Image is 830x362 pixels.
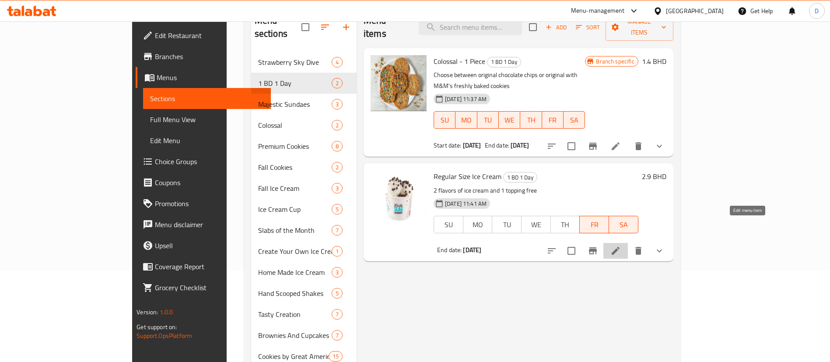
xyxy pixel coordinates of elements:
div: Create Your Own Ice Cream1 [251,241,357,262]
button: show more [649,136,670,157]
a: Edit Restaurant [136,25,271,46]
div: items [332,162,343,172]
div: items [332,204,343,214]
a: Coupons [136,172,271,193]
span: Select to update [562,137,581,155]
span: SU [438,218,460,231]
a: Menu disclaimer [136,214,271,235]
a: Coverage Report [136,256,271,277]
span: 3 [332,268,342,277]
svg: Show Choices [654,141,665,151]
button: Add section [336,17,357,38]
div: 1 BD 1 Day [258,78,332,88]
a: Upsell [136,235,271,256]
span: 7 [332,331,342,340]
span: Brownies And Cupcakes [258,330,332,341]
span: Edit Menu [150,135,264,146]
span: 2 [332,79,342,88]
span: WE [502,114,517,127]
span: 5 [332,289,342,298]
span: Slabs of the Month [258,225,332,235]
div: items [332,267,343,278]
input: search [419,20,522,35]
span: 5 [332,205,342,214]
span: 7 [332,226,342,235]
span: Branch specific [592,57,637,66]
div: Fall Cookies [258,162,332,172]
div: Brownies And Cupcakes7 [251,325,357,346]
div: Menu-management [571,6,625,16]
h6: 2.9 BHD [642,170,666,183]
a: Promotions [136,193,271,214]
div: Ice Cream Cup [258,204,332,214]
span: 8 [332,142,342,151]
button: Branch-specific-item [582,240,603,261]
span: 1 BD 1 Day [487,57,521,67]
button: sort-choices [541,240,562,261]
span: Promotions [155,198,264,209]
img: Colossal - 1 Piece [371,55,427,111]
button: show more [649,240,670,261]
span: TU [496,218,518,231]
div: Majestic Sundaes3 [251,94,357,115]
button: Sort [574,21,602,34]
span: 4 [332,58,342,67]
h2: Menu sections [255,14,301,40]
span: Sort [576,22,600,32]
div: items [332,57,343,67]
button: WE [499,111,520,129]
div: items [332,99,343,109]
span: Majestic Sundaes [258,99,332,109]
span: TH [554,218,577,231]
button: Add [542,21,570,34]
div: Fall Cookies2 [251,157,357,178]
span: Premium Cookies [258,141,332,151]
div: Tasty Creation [258,309,332,320]
p: 2 flavors of ice cream and 1 topping free [434,185,638,196]
span: D [815,6,819,16]
button: WE [521,216,551,233]
span: Regular Size Ice Cream [434,170,501,183]
div: items [329,351,343,362]
span: Select all sections [296,18,315,36]
button: FR [579,216,609,233]
img: Regular Size Ice Cream [371,170,427,226]
span: Fall Ice Cream [258,183,332,193]
button: TU [477,111,499,129]
div: Colossal2 [251,115,357,136]
span: FR [583,218,606,231]
button: TU [492,216,522,233]
a: Sections [143,88,271,109]
a: Grocery Checklist [136,277,271,298]
span: Strawberry Sky Dive [258,57,332,67]
svg: Show Choices [654,246,665,256]
span: Get support on: [137,321,177,333]
span: 1 BD 1 Day [504,172,537,183]
b: [DATE] [511,140,529,151]
button: sort-choices [541,136,562,157]
div: Fall Ice Cream3 [251,178,357,199]
span: Branches [155,51,264,62]
span: Choice Groups [155,156,264,167]
span: 3 [332,184,342,193]
p: Choose between original chocolate chips or original with M&M's freshly baked cookies [434,70,585,91]
h6: 1.4 BHD [642,55,666,67]
span: Full Menu View [150,114,264,125]
span: Cookies by Great American Cookies [258,351,329,362]
div: items [332,141,343,151]
div: Home Made Ice Cream3 [251,262,357,283]
div: items [332,309,343,320]
div: Ice Cream Cup5 [251,199,357,220]
span: SU [438,114,452,127]
span: Menu disclaimer [155,219,264,230]
span: 2 [332,163,342,172]
button: delete [628,136,649,157]
span: FR [546,114,560,127]
span: 1.0.0 [160,306,173,318]
span: Sort items [570,21,606,34]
